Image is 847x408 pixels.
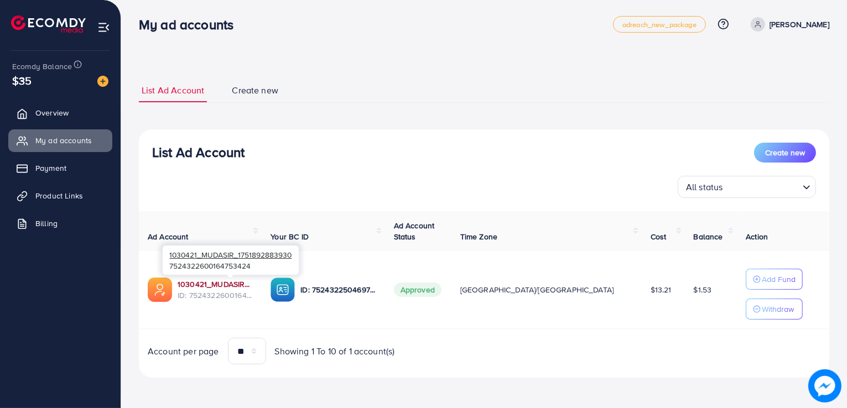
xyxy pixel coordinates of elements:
span: Ad Account Status [394,220,435,242]
a: adreach_new_package [613,16,706,33]
span: Create new [765,147,805,158]
button: Create new [754,143,816,163]
span: adreach_new_package [622,21,697,28]
span: All status [684,179,725,195]
h3: My ad accounts [139,17,242,33]
span: Billing [35,218,58,229]
a: [PERSON_NAME] [746,17,829,32]
img: ic-ba-acc.ded83a64.svg [271,278,295,302]
span: Create new [232,84,278,97]
span: [GEOGRAPHIC_DATA]/[GEOGRAPHIC_DATA] [460,284,614,295]
span: $1.53 [694,284,712,295]
a: 1030421_MUDASIR_1751892883930 [178,279,253,290]
a: Payment [8,157,112,179]
span: $35 [12,72,32,88]
div: Search for option [678,176,816,198]
span: Ecomdy Balance [12,61,72,72]
span: Your BC ID [271,231,309,242]
img: image [97,76,108,87]
a: Billing [8,212,112,234]
span: Ad Account [148,231,189,242]
span: 1030421_MUDASIR_1751892883930 [169,249,292,260]
span: Action [746,231,768,242]
button: Add Fund [746,269,803,290]
button: Withdraw [746,299,803,320]
img: image [808,369,841,402]
a: Overview [8,102,112,124]
span: Product Links [35,190,83,201]
h3: List Ad Account [152,144,245,160]
span: Cost [651,231,667,242]
span: List Ad Account [142,84,204,97]
span: My ad accounts [35,135,92,146]
img: menu [97,21,110,34]
img: logo [11,15,86,33]
span: ID: 7524322600164753424 [178,290,253,301]
span: Approved [394,283,441,297]
span: Overview [35,107,69,118]
a: My ad accounts [8,129,112,151]
p: [PERSON_NAME] [770,18,829,31]
p: ID: 7524322504697970689 [300,283,376,296]
span: Account per page [148,345,219,358]
p: Withdraw [762,302,794,316]
p: Add Fund [762,273,796,286]
img: ic-ads-acc.e4c84228.svg [148,278,172,302]
input: Search for option [726,177,798,195]
span: Payment [35,163,66,174]
span: Showing 1 To 10 of 1 account(s) [275,345,395,358]
span: $13.21 [651,284,672,295]
div: 7524322600164753424 [163,245,299,275]
span: Balance [694,231,723,242]
a: Product Links [8,185,112,207]
span: Time Zone [460,231,497,242]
